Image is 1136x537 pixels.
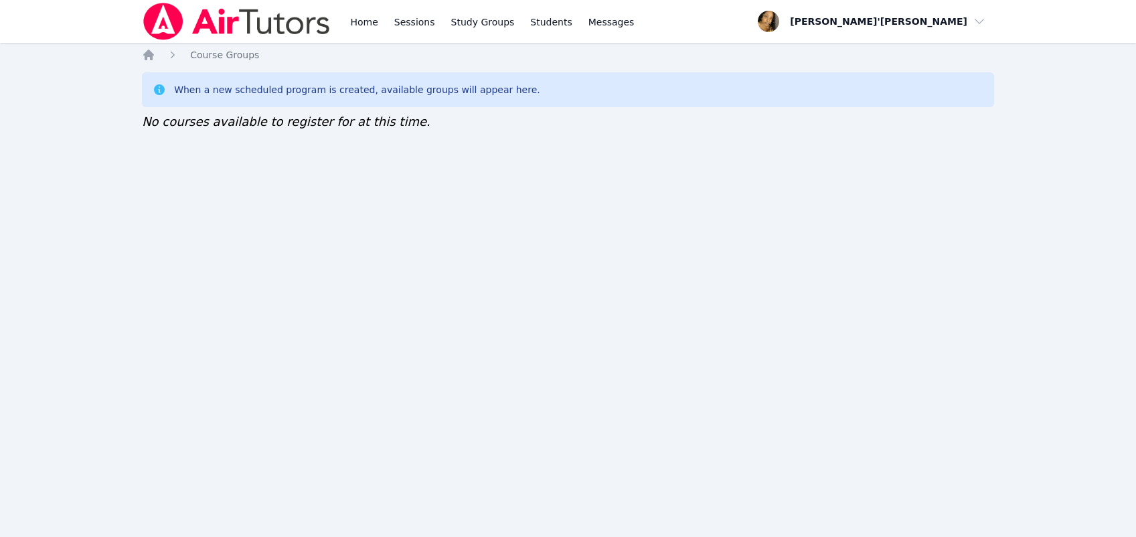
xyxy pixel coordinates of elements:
[588,15,635,29] span: Messages
[142,114,430,129] span: No courses available to register for at this time.
[174,83,540,96] div: When a new scheduled program is created, available groups will appear here.
[190,48,259,62] a: Course Groups
[190,50,259,60] span: Course Groups
[142,3,331,40] img: Air Tutors
[142,48,994,62] nav: Breadcrumb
